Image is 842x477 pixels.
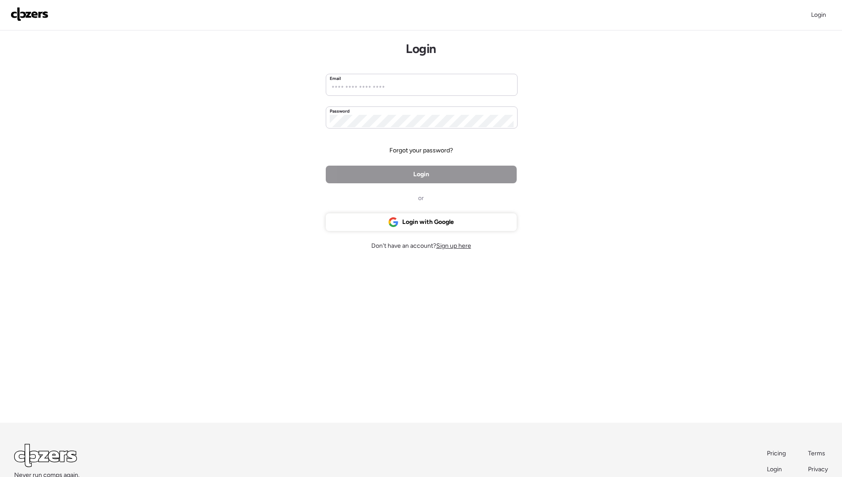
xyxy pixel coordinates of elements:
[371,242,471,250] span: Don't have an account?
[402,218,454,227] span: Login with Google
[406,41,436,56] h1: Login
[808,450,825,457] span: Terms
[389,146,453,155] span: Forgot your password?
[808,466,828,473] span: Privacy
[436,242,471,250] span: Sign up here
[767,450,786,457] span: Pricing
[808,449,828,458] a: Terms
[767,465,787,474] a: Login
[14,444,77,467] img: Logo Light
[330,108,350,115] label: Password
[418,194,424,203] span: or
[330,75,341,82] label: Email
[413,170,429,179] span: Login
[11,7,49,21] img: Logo
[811,11,826,19] span: Login
[767,466,782,473] span: Login
[808,465,828,474] a: Privacy
[767,449,787,458] a: Pricing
